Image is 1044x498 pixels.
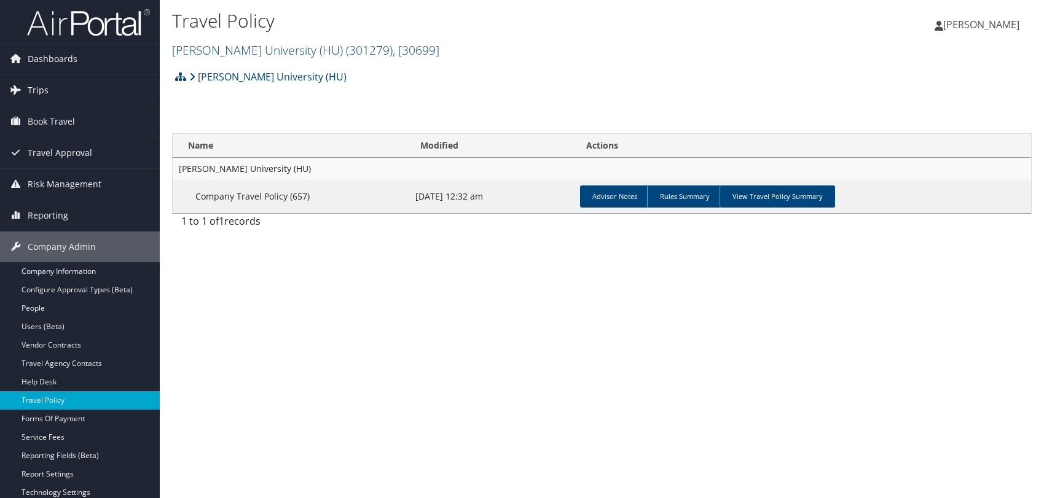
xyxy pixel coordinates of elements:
span: Reporting [28,200,68,231]
a: View Travel Policy Summary [720,185,835,208]
span: Book Travel [28,106,75,137]
th: Modified: activate to sort column ascending [409,134,575,158]
td: [PERSON_NAME] University (HU) [173,158,1031,180]
th: Actions [575,134,1031,158]
th: Name: activate to sort column ascending [173,134,409,158]
a: [PERSON_NAME] University (HU) [172,42,439,58]
span: ( 301279 ) [346,42,393,58]
td: Company Travel Policy (657) [173,180,409,213]
a: [PERSON_NAME] University (HU) [189,64,347,89]
span: Travel Approval [28,138,92,168]
span: Dashboards [28,44,77,74]
span: Company Admin [28,231,96,262]
a: [PERSON_NAME] [935,6,1032,43]
span: Trips [28,75,49,106]
div: 1 to 1 of records [181,214,378,235]
span: [PERSON_NAME] [943,18,1019,31]
a: Rules Summary [647,185,722,208]
a: Advisor Notes [580,185,650,208]
span: 1 [219,214,224,228]
span: , [ 30699 ] [393,42,439,58]
h1: Travel Policy [172,8,745,34]
td: [DATE] 12:32 am [409,180,575,213]
span: Risk Management [28,169,101,200]
img: airportal-logo.png [27,8,150,37]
